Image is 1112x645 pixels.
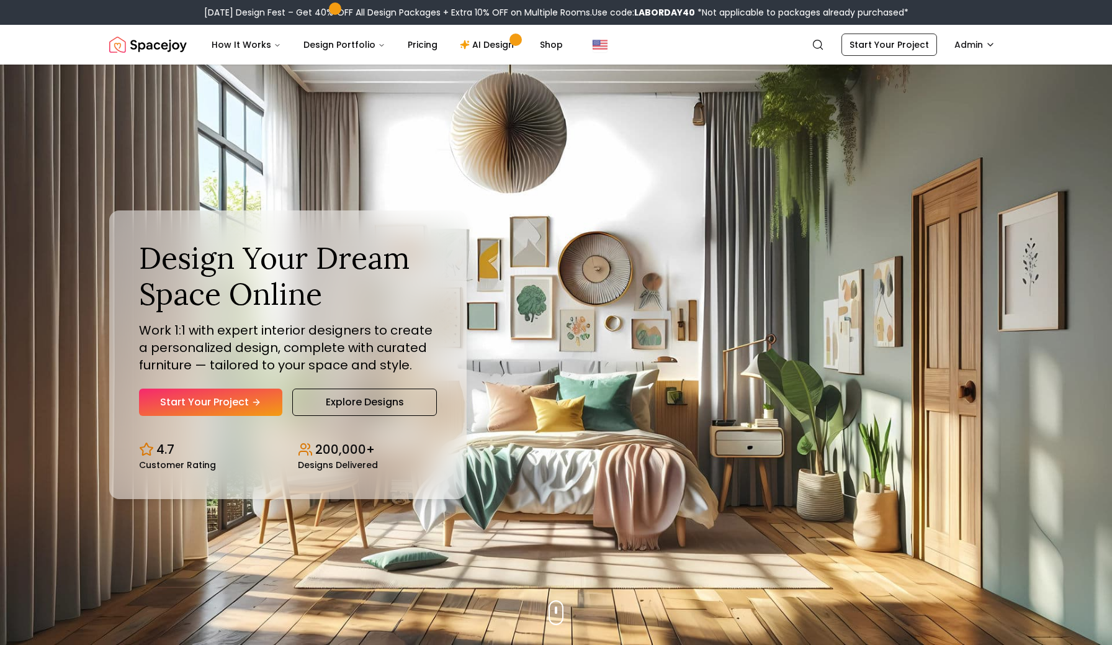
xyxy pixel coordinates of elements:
img: United States [593,37,608,52]
nav: Main [202,32,573,57]
a: Shop [530,32,573,57]
p: 200,000+ [315,441,375,458]
a: Start Your Project [139,389,282,416]
b: LABORDAY40 [634,6,695,19]
a: Explore Designs [292,389,437,416]
small: Designs Delivered [298,461,378,469]
a: AI Design [450,32,527,57]
p: Work 1:1 with expert interior designers to create a personalized design, complete with curated fu... [139,322,437,374]
button: How It Works [202,32,291,57]
div: Design stats [139,431,437,469]
span: *Not applicable to packages already purchased* [695,6,908,19]
button: Design Portfolio [294,32,395,57]
button: Admin [947,34,1003,56]
h1: Design Your Dream Space Online [139,240,437,312]
a: Pricing [398,32,447,57]
div: [DATE] Design Fest – Get 40% OFF All Design Packages + Extra 10% OFF on Multiple Rooms. [204,6,908,19]
a: Start Your Project [841,34,937,56]
a: Spacejoy [109,32,187,57]
img: Spacejoy Logo [109,32,187,57]
span: Use code: [592,6,695,19]
small: Customer Rating [139,461,216,469]
nav: Global [109,25,1003,65]
p: 4.7 [156,441,174,458]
